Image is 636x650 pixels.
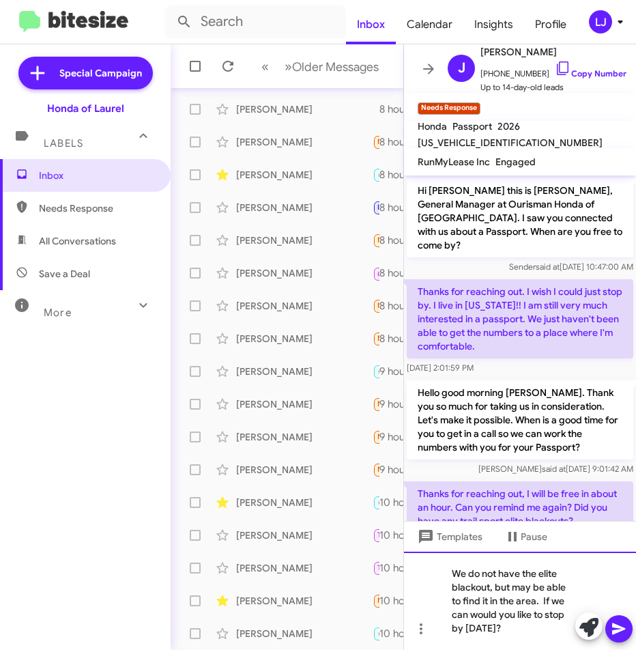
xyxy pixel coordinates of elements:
[379,528,452,542] div: 10 hours ago
[418,102,480,115] small: Needs Response
[373,363,379,379] div: Need passenger van
[396,5,463,44] a: Calendar
[377,170,401,179] span: 🔥 Hot
[373,232,379,248] div: Hello thanks for your text but we brought a suv [DATE] evening. Have a great weekend.
[346,5,396,44] a: Inbox
[480,44,626,60] span: [PERSON_NAME]
[555,68,626,79] a: Copy Number
[165,5,346,38] input: Search
[373,625,379,641] div: Thank you for getting back to [GEOGRAPHIC_DATA]! Our address is [STREET_ADDRESS][PERSON_NAME]. I ...
[373,396,379,412] div: I have an appointment with [PERSON_NAME] [PERSON_NAME] at 2. I won't have their "official" quote ...
[379,463,446,477] div: 9 hours ago
[379,496,452,509] div: 10 hours ago
[236,463,373,477] div: [PERSON_NAME]
[480,60,626,81] span: [PHONE_NUMBER]
[236,365,373,378] div: [PERSON_NAME]
[404,552,636,650] div: We do not have the elite blackout, but may be able to find it in the area. If we can would you li...
[377,629,401,638] span: 🔥 Hot
[524,5,577,44] a: Profile
[377,399,435,408] span: Needs Response
[377,137,435,146] span: Needs Response
[379,135,446,149] div: 8 hours ago
[373,462,379,477] div: Hi, what would be the offer price range of a low mileage and excellent condition 2020 CRV?
[577,10,621,33] button: LJ
[18,57,153,89] a: Special Campaign
[39,169,155,182] span: Inbox
[379,365,446,378] div: 9 hours ago
[377,334,435,343] span: Needs Response
[253,53,277,81] button: Previous
[418,137,603,149] span: [US_VEHICLE_IDENTIFICATION_NUMBER]
[373,134,379,150] div: I went somewhere else they are only letting me put down 500.00 dollars on a vehicle and they have...
[236,266,373,280] div: [PERSON_NAME]
[377,563,417,572] span: Try Pausing
[236,135,373,149] div: [PERSON_NAME]
[407,363,474,373] span: [DATE] 2:01:59 PM
[236,234,373,247] div: [PERSON_NAME]
[236,528,373,542] div: [PERSON_NAME]
[379,201,446,214] div: 8 hours ago
[509,262,633,272] span: Sender [DATE] 10:47:00 AM
[236,627,373,640] div: [PERSON_NAME]
[373,494,379,510] div: Hello [PERSON_NAME], good morning! Still planning on coming [DATE] at 11:00 A.M.?
[377,203,413,212] span: Important
[373,102,379,116] div: Let me confirm this detail with you. [PERSON_NAME] your salesperson will follow up with you
[236,102,373,116] div: [PERSON_NAME]
[379,594,452,608] div: 10 hours ago
[377,270,413,279] span: Call Them
[379,102,446,116] div: 8 hours ago
[407,380,633,460] p: Hello good morning [PERSON_NAME]. Thank you so much for taking us in consideration. Let's make it...
[236,168,373,182] div: [PERSON_NAME]
[521,524,547,549] span: Pause
[236,561,373,575] div: [PERSON_NAME]
[59,66,142,80] span: Special Campaign
[463,5,524,44] a: Insights
[373,330,379,346] div: Don't wanna run credit
[415,524,482,549] span: Templates
[373,298,379,313] div: I'm not sure if I can I don't have a co sign
[418,120,447,132] span: Honda
[373,593,379,608] div: Thanks for reaching out, I will be free in about an hour. Can you remind me again? Did you have a...
[236,201,373,214] div: [PERSON_NAME]
[452,120,492,132] span: Passport
[47,102,124,115] div: Honda of Laurel
[39,267,90,281] span: Save a Deal
[407,178,633,257] p: Hi [PERSON_NAME] this is [PERSON_NAME], General Manager at Ourisman Honda of [GEOGRAPHIC_DATA]. I...
[39,201,155,215] span: Needs Response
[373,264,379,281] div: Inbound Call
[377,596,435,605] span: Needs Response
[497,120,520,132] span: 2026
[373,199,379,215] div: Thank you, but I recently bought a car for my kid.
[292,59,379,74] span: Older Messages
[493,524,558,549] button: Pause
[404,524,493,549] button: Templates
[373,560,379,576] div: Hello [PERSON_NAME], good morning. Your salesperson [PERSON_NAME] will be ready to assist you. Th...
[379,430,446,444] div: 9 hours ago
[377,432,435,441] span: Needs Response
[377,236,435,244] span: Needs Response
[407,279,633,358] p: Thanks for reaching out. I wish I could just stop by. I live in [US_STATE]!! I am still very much...
[407,481,633,533] p: Thanks for reaching out, I will be free in about an hour. Can you remind me again? Did you have a...
[478,464,633,474] span: [PERSON_NAME] [DATE] 9:01:42 AM
[379,266,446,280] div: 8 hours ago
[379,627,452,640] div: 10 hours ago
[458,57,465,79] span: J
[377,367,401,376] span: 🔥 Hot
[379,234,446,247] div: 8 hours ago
[480,81,626,94] span: Up to 14-day-old leads
[377,301,435,310] span: Needs Response
[379,332,446,345] div: 8 hours ago
[276,53,387,81] button: Next
[373,167,379,182] div: Perfect, your salesperson [PERSON_NAME] will be ready to assist you. Is there an specific time yo...
[373,429,379,444] div: Hi [PERSON_NAME], I've already procured a car and won't need one anytime soon. Thanks for checking
[236,299,373,313] div: [PERSON_NAME]
[536,262,560,272] span: said at
[377,531,417,539] span: Try Pausing
[236,332,373,345] div: [PERSON_NAME]
[44,307,72,319] span: More
[589,10,612,33] div: LJ
[379,397,446,411] div: 9 hours ago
